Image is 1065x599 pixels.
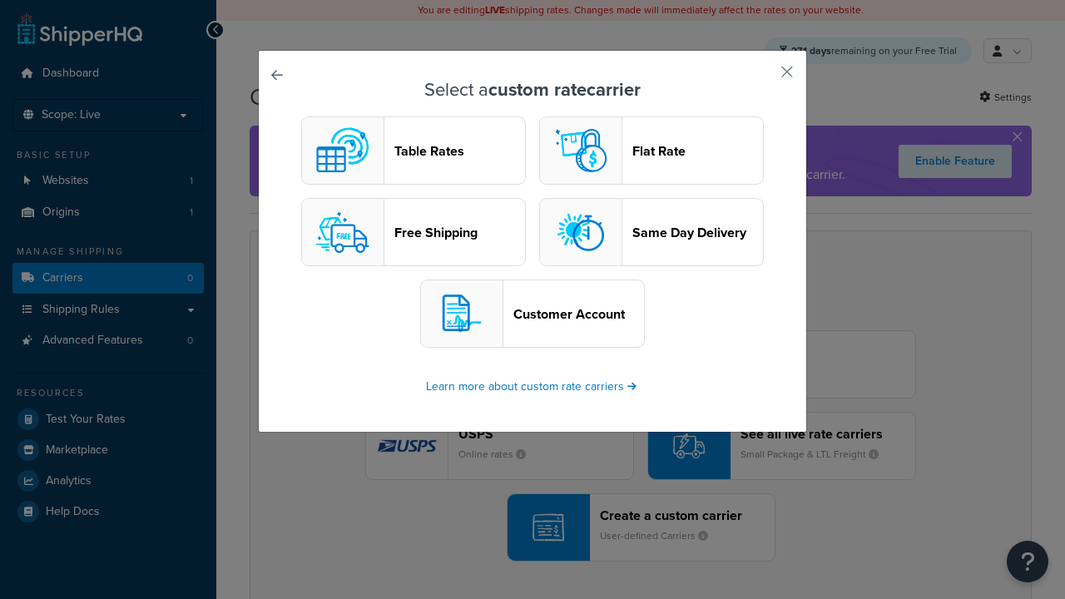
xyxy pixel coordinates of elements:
[539,116,764,185] button: flat logoFlat Rate
[547,117,614,184] img: flat logo
[394,225,525,240] header: Free Shipping
[513,306,644,322] header: Customer Account
[428,280,495,347] img: customerAccount logo
[301,198,526,266] button: free logoFree Shipping
[300,80,765,100] h3: Select a
[420,280,645,348] button: customerAccount logoCustomer Account
[394,143,525,159] header: Table Rates
[547,199,614,265] img: sameday logo
[539,198,764,266] button: sameday logoSame Day Delivery
[632,225,763,240] header: Same Day Delivery
[301,116,526,185] button: custom logoTable Rates
[488,76,641,103] strong: custom rate carrier
[310,117,376,184] img: custom logo
[632,143,763,159] header: Flat Rate
[310,199,376,265] img: free logo
[426,378,639,395] a: Learn more about custom rate carriers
